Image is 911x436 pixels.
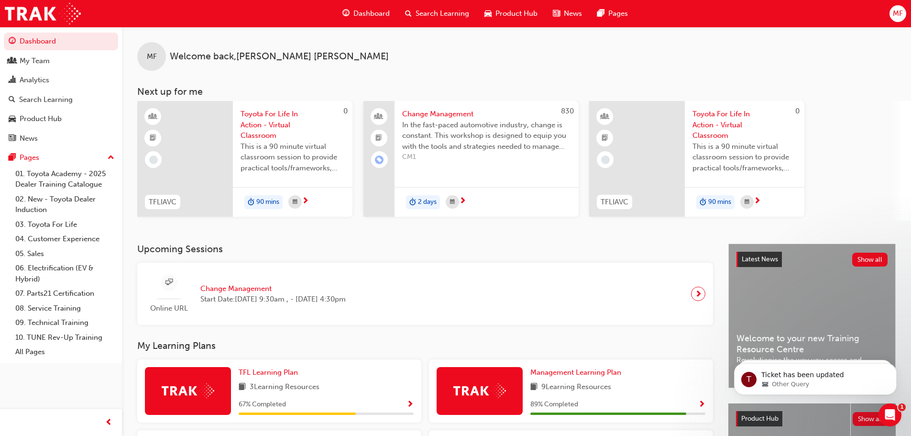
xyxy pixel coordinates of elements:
[20,133,38,144] div: News
[9,134,16,143] span: news-icon
[239,367,302,378] a: TFL Learning Plan
[375,132,382,145] span: booktick-icon
[459,197,466,206] span: next-icon
[11,192,118,217] a: 02. New - Toyota Dealer Induction
[602,111,608,123] span: learningResourceType_INSTRUCTOR_LED-icon
[239,381,246,393] span: book-icon
[602,132,608,145] span: booktick-icon
[200,294,346,305] span: Start Date: [DATE] 9:30am , - [DATE] 4:30pm
[137,101,352,217] a: 0TFLIAVCToyota For Life In Action - Virtual ClassroomThis is a 90 minute virtual classroom sessio...
[402,120,571,152] span: In the fast-paced automotive industry, change is constant. This workshop is designed to equip you...
[9,96,15,104] span: search-icon
[137,340,713,351] h3: My Learning Plans
[406,401,414,409] span: Show Progress
[353,8,390,19] span: Dashboard
[397,4,477,23] a: search-iconSearch Learning
[754,197,761,206] span: next-icon
[852,253,888,267] button: Show all
[741,414,779,423] span: Product Hub
[745,196,749,208] span: calendar-icon
[343,107,348,115] span: 0
[241,109,345,141] span: Toyota For Life In Action - Virtual Classroom
[601,197,628,208] span: TFLIAVC
[20,152,39,163] div: Pages
[9,57,16,66] span: people-icon
[4,71,118,89] a: Analytics
[11,232,118,246] a: 04. Customer Experience
[342,8,350,20] span: guage-icon
[145,303,193,314] span: Online URL
[149,156,158,164] span: learningRecordVerb_NONE-icon
[9,76,16,85] span: chart-icon
[589,101,804,217] a: 0TFLIAVCToyota For Life In Action - Virtual ClassroomThis is a 90 minute virtual classroom sessio...
[5,3,81,24] img: Trak
[889,5,906,22] button: MF
[601,156,610,164] span: learningRecordVerb_NONE-icon
[402,152,571,163] span: CM1
[530,381,538,393] span: book-icon
[4,33,118,50] a: Dashboard
[11,330,118,345] a: 10. TUNE Rev-Up Training
[248,196,254,209] span: duration-icon
[477,4,545,23] a: car-iconProduct Hub
[541,381,611,393] span: 9 Learning Resources
[564,8,582,19] span: News
[11,301,118,316] a: 08. Service Training
[335,4,397,23] a: guage-iconDashboard
[11,345,118,359] a: All Pages
[453,383,506,398] img: Trak
[170,51,389,62] span: Welcome back , [PERSON_NAME] [PERSON_NAME]
[728,244,896,388] a: Latest NewsShow allWelcome to your new Training Resource CentreRevolutionise the way you access a...
[720,343,911,410] iframe: Intercom notifications message
[11,167,118,192] a: 01. Toyota Academy - 2025 Dealer Training Catalogue
[878,403,901,426] iframe: Intercom live chat
[4,149,118,167] button: Pages
[450,196,455,208] span: calendar-icon
[4,110,118,128] a: Product Hub
[137,244,713,255] h3: Upcoming Sessions
[302,197,309,206] span: next-icon
[698,399,705,411] button: Show Progress
[898,403,906,411] span: 1
[11,217,118,232] a: 03. Toyota For Life
[375,111,382,123] span: people-icon
[11,315,118,330] a: 09. Technical Training
[147,51,157,62] span: MF
[692,109,797,141] span: Toyota For Life In Action - Virtual Classroom
[122,86,911,97] h3: Next up for me
[530,399,578,410] span: 89 % Completed
[165,277,173,289] span: sessionType_ONLINE_URL-icon
[150,111,156,123] span: learningResourceType_INSTRUCTOR_LED-icon
[4,31,118,149] button: DashboardMy TeamAnalyticsSearch LearningProduct HubNews
[545,4,590,23] a: news-iconNews
[105,417,112,429] span: prev-icon
[402,109,571,120] span: Change Management
[9,154,16,162] span: pages-icon
[239,399,286,410] span: 67 % Completed
[150,132,156,145] span: booktick-icon
[11,261,118,286] a: 06. Electrification (EV & Hybrid)
[363,101,579,217] a: 830Change ManagementIn the fast-paced automotive industry, change is constant. This workshop is d...
[4,52,118,70] a: My Team
[149,197,176,208] span: TFLIAVC
[561,107,574,115] span: 830
[256,197,279,208] span: 90 mins
[608,8,628,19] span: Pages
[742,255,778,263] span: Latest News
[893,8,903,19] span: MF
[736,411,888,426] a: Product HubShow all
[145,270,705,318] a: Online URLChange ManagementStart Date:[DATE] 9:30am , - [DATE] 4:30pm
[375,156,384,164] span: learningRecordVerb_ENROLL-icon
[250,381,319,393] span: 3 Learning Resources
[19,94,73,105] div: Search Learning
[795,107,800,115] span: 0
[692,141,797,174] span: This is a 90 minute virtual classroom session to provide practical tools/frameworks, behaviours a...
[162,383,214,398] img: Trak
[590,4,636,23] a: pages-iconPages
[11,246,118,261] a: 05. Sales
[293,196,297,208] span: calendar-icon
